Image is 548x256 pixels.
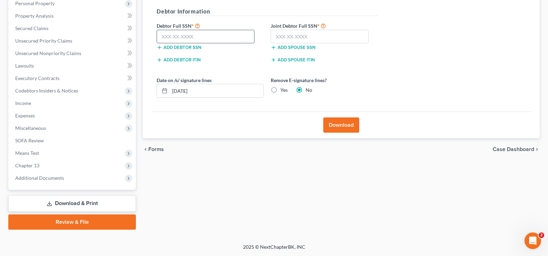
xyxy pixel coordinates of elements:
button: chevron_left Forms [143,147,173,152]
span: Means Test [15,150,39,156]
span: Executory Contracts [15,75,59,81]
span: Income [15,100,31,106]
span: Property Analysis [15,13,54,19]
a: Lawsuits [10,60,136,72]
a: Review & File [8,214,136,230]
span: Case Dashboard [493,147,534,152]
iframe: Intercom live chat [524,232,541,249]
span: Forms [148,147,164,152]
span: Lawsuits [15,63,34,69]
span: 2 [539,232,544,238]
button: Add debtor ITIN [157,57,201,63]
button: Add spouse ITIN [271,57,315,63]
label: Debtor Full SSN [153,21,267,30]
label: Date on /s/ signature lines [157,77,212,84]
h5: Debtor Information [157,7,378,16]
i: chevron_left [143,147,148,152]
label: Remove E-signature lines? [271,77,378,84]
span: Expenses [15,113,35,118]
a: Unsecured Nonpriority Claims [10,47,136,60]
span: Chapter 13 [15,162,39,168]
input: XXX-XX-XXXX [157,30,254,44]
label: Yes [280,87,288,94]
span: Unsecured Nonpriority Claims [15,50,81,56]
div: 2025 © NextChapterBK, INC [77,244,471,256]
label: No [306,87,312,94]
a: Case Dashboard chevron_right [493,147,540,152]
span: Personal Property [15,0,55,6]
span: SOFA Review [15,138,44,143]
span: Unsecured Priority Claims [15,38,72,44]
a: Secured Claims [10,22,136,35]
a: Download & Print [8,195,136,212]
span: Codebtors Insiders & Notices [15,88,78,94]
button: Add debtor SSN [157,45,201,50]
a: Property Analysis [10,10,136,22]
button: Add spouse SSN [271,45,315,50]
i: chevron_right [534,147,540,152]
a: Unsecured Priority Claims [10,35,136,47]
span: Secured Claims [15,25,48,31]
label: Joint Debtor Full SSN [267,21,381,30]
span: Additional Documents [15,175,64,181]
button: Download [323,117,359,133]
span: Miscellaneous [15,125,46,131]
a: SOFA Review [10,134,136,147]
input: MM/DD/YYYY [170,84,263,97]
input: XXX-XX-XXXX [271,30,369,44]
a: Executory Contracts [10,72,136,85]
